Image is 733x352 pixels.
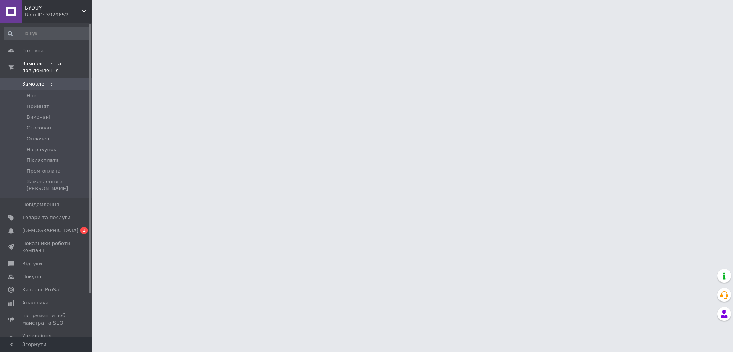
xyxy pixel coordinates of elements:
span: Товари та послуги [22,214,71,221]
span: Аналітика [22,299,48,306]
span: Прийняті [27,103,50,110]
span: Пром-оплата [27,168,61,174]
span: Нові [27,92,38,99]
span: Замовлення з [PERSON_NAME] [27,178,89,192]
span: Замовлення [22,81,54,87]
span: Показники роботи компанії [22,240,71,254]
span: Каталог ProSale [22,286,63,293]
span: Післясплата [27,157,59,164]
span: Покупці [22,273,43,280]
input: Пошук [4,27,90,40]
span: 1 [80,227,88,234]
span: [DEMOGRAPHIC_DATA] [22,227,79,234]
span: Виконані [27,114,50,121]
span: На рахунок [27,146,57,153]
span: Головна [22,47,44,54]
span: Управління сайтом [22,333,71,346]
span: Скасовані [27,124,53,131]
span: Повідомлення [22,201,59,208]
div: Ваш ID: 3979652 [25,11,92,18]
span: Оплачені [27,136,51,142]
span: БYDUY [25,5,82,11]
span: Замовлення та повідомлення [22,60,92,74]
span: Інструменти веб-майстра та SEO [22,312,71,326]
span: Відгуки [22,260,42,267]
